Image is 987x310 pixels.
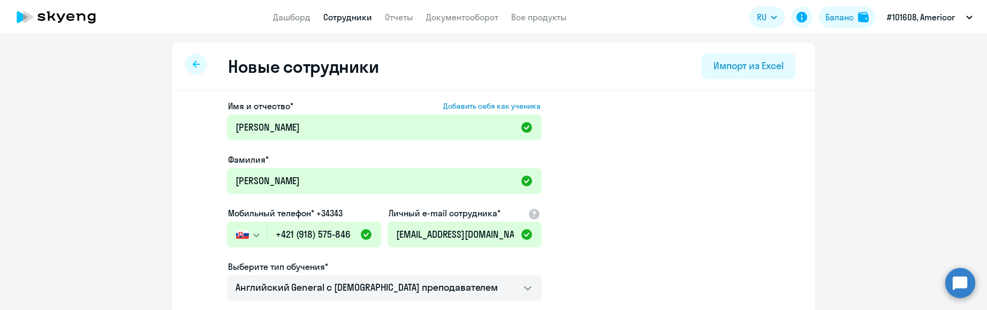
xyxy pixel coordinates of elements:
[713,59,784,73] div: Импорт из Excel
[389,207,500,220] label: Личный e-mail сотрудника*
[228,207,343,220] label: Мобильный телефон* +34343
[887,11,955,24] p: #101608, Americor
[702,54,795,79] button: Импорт из Excel
[757,11,766,24] span: RU
[323,12,372,22] a: Сотрудники
[882,4,978,30] button: #101608, Americor
[443,101,541,111] span: Добавить себя как ученика
[385,12,413,22] a: Отчеты
[819,6,875,28] button: Балансbalance
[228,153,269,166] label: Фамилия*
[236,230,249,239] img: SK.png
[825,11,854,24] div: Баланс
[749,6,785,28] button: RU
[228,56,378,77] h2: Новые сотрудники
[228,100,293,112] span: Имя и отчество*
[858,12,869,22] img: balance
[511,12,567,22] a: Все продукты
[273,12,310,22] a: Дашборд
[426,12,498,22] a: Документооборот
[228,260,328,273] label: Выберите тип обучения*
